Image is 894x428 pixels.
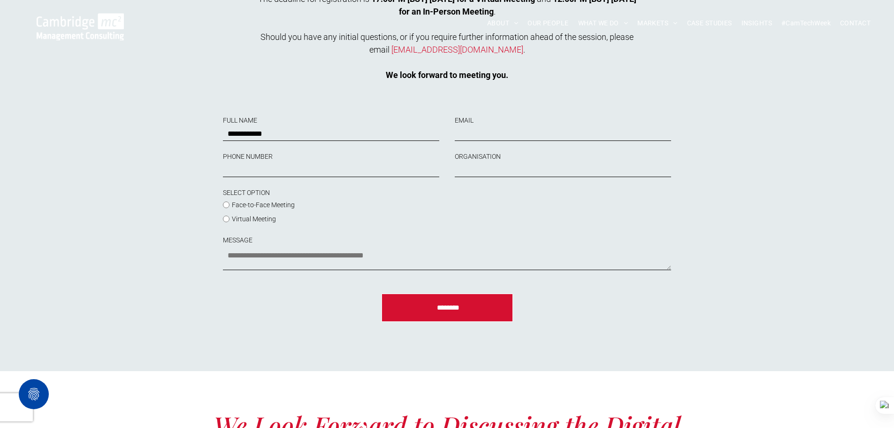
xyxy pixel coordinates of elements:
a: CONTACT [835,16,875,31]
a: ABOUT [482,16,523,31]
label: FULL NAME [223,116,439,125]
label: MESSAGE [223,235,671,245]
label: EMAIL [455,116,671,125]
input: Face-to-Face Meeting [223,202,229,208]
span: Virtual Meeting [232,215,276,223]
a: WHAT WE DO [573,16,633,31]
input: Virtual Meeting [223,216,229,222]
img: Cambridge MC Logo [37,13,124,40]
a: MARKETS [633,16,682,31]
label: PHONE NUMBER [223,152,439,162]
strong: We look forward to meeting you. [386,70,508,80]
a: OUR PEOPLE [523,16,573,31]
label: SELECT OPTION [223,188,362,198]
span: Face-to-Face Meeting [232,201,295,209]
label: ORGANISATION [455,152,671,162]
a: #CamTechWeek [777,16,835,31]
a: [EMAIL_ADDRESS][DOMAIN_NAME] [391,45,523,54]
a: INSIGHTS [737,16,777,31]
a: CASE STUDIES [682,16,737,31]
span: . [523,45,525,54]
